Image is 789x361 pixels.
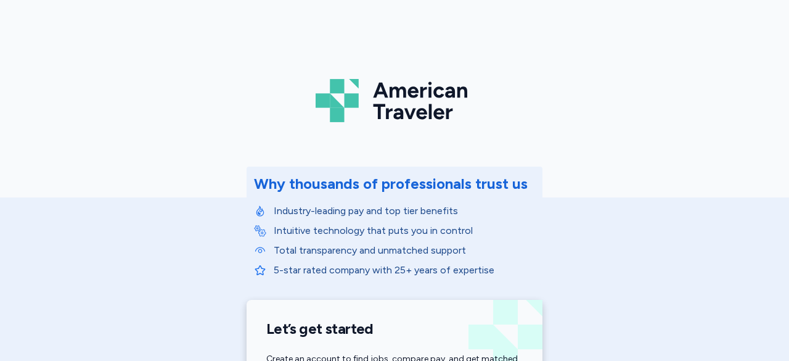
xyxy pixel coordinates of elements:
[274,223,535,238] p: Intuitive technology that puts you in control
[274,243,535,258] p: Total transparency and unmatched support
[274,263,535,278] p: 5-star rated company with 25+ years of expertise
[266,320,523,338] h1: Let’s get started
[274,204,535,218] p: Industry-leading pay and top tier benefits
[316,74,473,127] img: Logo
[254,174,528,194] div: Why thousands of professionals trust us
